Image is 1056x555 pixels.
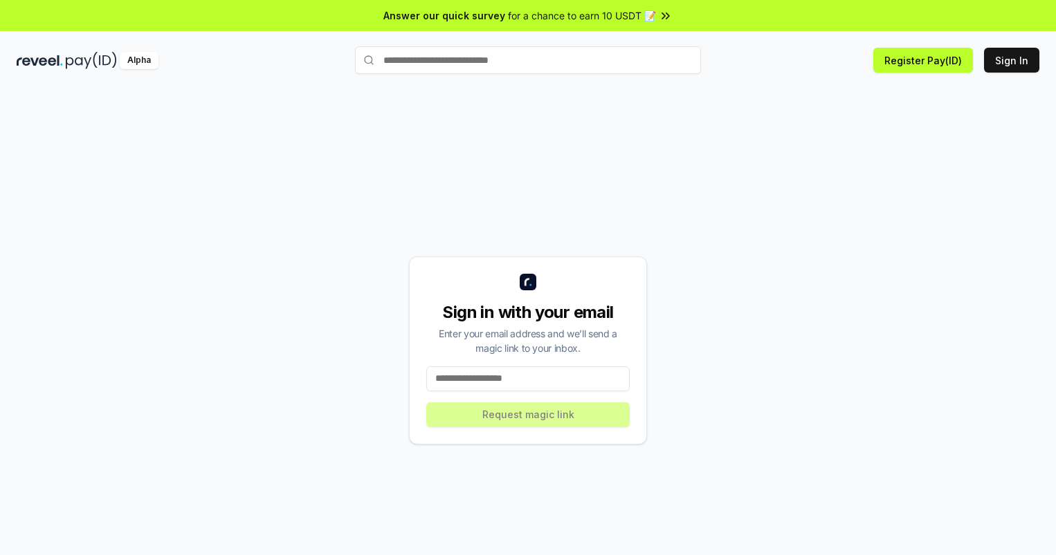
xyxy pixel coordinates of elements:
div: Sign in with your email [426,301,630,323]
span: Answer our quick survey [383,8,505,23]
div: Alpha [120,52,158,69]
button: Register Pay(ID) [873,48,973,73]
div: Enter your email address and we’ll send a magic link to your inbox. [426,326,630,355]
img: pay_id [66,52,117,69]
img: logo_small [520,274,536,290]
span: for a chance to earn 10 USDT 📝 [508,8,656,23]
button: Sign In [984,48,1039,73]
img: reveel_dark [17,52,63,69]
